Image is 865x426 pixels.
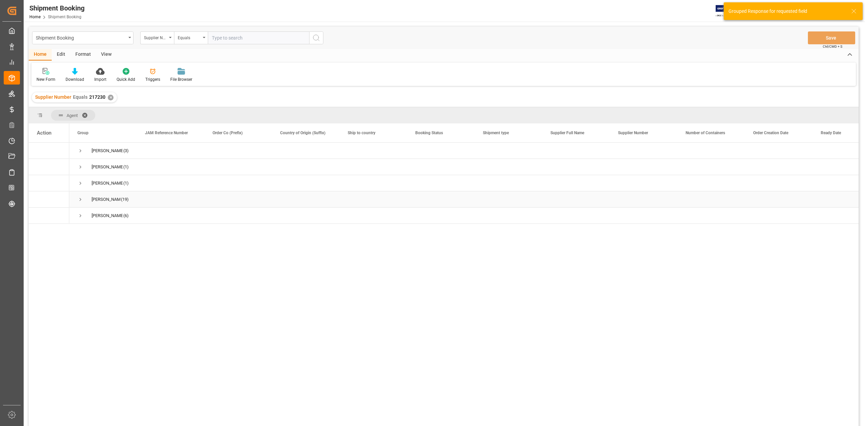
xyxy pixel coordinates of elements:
[29,191,69,208] div: Press SPACE to select this row.
[213,131,243,135] span: Order Co (Prefix)
[29,208,69,224] div: Press SPACE to select this row.
[37,130,51,136] div: Action
[29,49,52,61] div: Home
[29,3,84,13] div: Shipment Booking
[174,31,208,44] button: open menu
[121,192,129,207] span: (19)
[35,94,71,100] span: Supplier Number
[123,208,129,223] span: (6)
[415,131,443,135] span: Booking Status
[716,5,739,17] img: Exertis%20JAM%20-%20Email%20Logo.jpg_1722504956.jpg
[550,131,584,135] span: Supplier Full Name
[686,131,725,135] span: Number of Containers
[29,159,69,175] div: Press SPACE to select this row.
[36,33,126,42] div: Shipment Booking
[92,159,123,175] div: [PERSON_NAME]. [PERSON_NAME]
[73,94,88,100] span: Equals
[29,15,41,19] a: Home
[108,95,114,100] div: ✕
[348,131,375,135] span: Ship to country
[208,31,309,44] input: Type to search
[753,131,788,135] span: Order Creation Date
[123,159,129,175] span: (1)
[117,76,135,82] div: Quick Add
[823,44,842,49] span: Ctrl/CMD + S
[32,31,133,44] button: open menu
[309,31,323,44] button: search button
[728,8,845,15] div: Grouped Response for requested field
[92,208,123,223] div: [PERSON_NAME]
[67,113,78,118] span: Agent
[52,49,70,61] div: Edit
[92,175,123,191] div: [PERSON_NAME][DATE]
[29,143,69,159] div: Press SPACE to select this row.
[140,31,174,44] button: open menu
[178,33,201,41] div: Equals
[821,131,841,135] span: Ready Date
[89,94,105,100] span: 217230
[145,76,160,82] div: Triggers
[92,143,123,159] div: [PERSON_NAME]
[66,76,84,82] div: Download
[144,33,167,41] div: Supplier Number
[29,175,69,191] div: Press SPACE to select this row.
[145,131,188,135] span: JAM Reference Number
[70,49,96,61] div: Format
[808,31,855,44] button: Save
[123,143,129,159] span: (3)
[36,76,55,82] div: New Form
[170,76,192,82] div: File Browser
[94,76,106,82] div: Import
[280,131,325,135] span: Country of Origin (Suffix)
[77,131,89,135] span: Group
[92,192,120,207] div: [PERSON_NAME]
[483,131,509,135] span: Shipment type
[618,131,648,135] span: Supplier Number
[96,49,117,61] div: View
[123,175,129,191] span: (1)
